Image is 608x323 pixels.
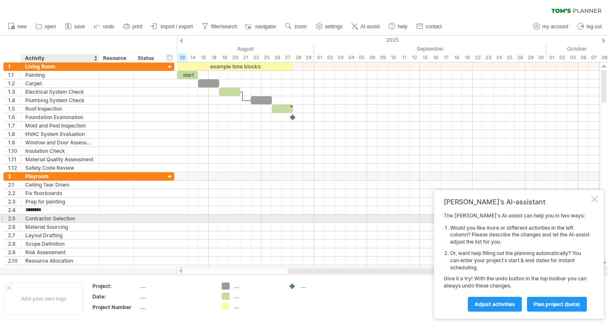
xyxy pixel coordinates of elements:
[420,53,430,62] div: Monday, 15 September 2025
[8,172,21,180] div: 2
[430,53,441,62] div: Tuesday, 16 September 2025
[251,53,261,62] div: Friday, 22 August 2025
[346,53,356,62] div: Thursday, 4 September 2025
[149,21,195,32] a: import / export
[200,21,240,32] a: filter/search
[198,53,209,62] div: Friday, 15 August 2025
[25,257,95,265] div: Resource Allocation
[25,155,95,163] div: Material Quality Assessment
[8,138,21,147] div: 1.9
[525,53,536,62] div: Monday, 29 September 2025
[25,138,95,147] div: Window and Door Assessment
[494,53,504,62] div: Wednesday, 24 September 2025
[74,24,85,30] span: save
[177,53,187,62] div: Wednesday, 13 August 2025
[504,53,515,62] div: Thursday, 25 September 2025
[314,53,325,62] div: Monday, 1 September 2025
[8,130,21,138] div: 1.8
[121,21,145,32] a: print
[25,54,94,62] div: Activity
[187,53,198,62] div: Thursday, 14 August 2025
[567,53,578,62] div: Friday, 3 October 2025
[468,297,522,312] a: Adjust activities
[444,212,589,311] div: The [PERSON_NAME]'s AI-assist can help you in two ways: Give it a try! With the undo button in th...
[160,24,193,30] span: import / export
[25,248,95,256] div: Risk Assessment
[25,265,95,273] div: Task Scheduling
[8,206,21,214] div: 2.4
[8,231,21,239] div: 2.7
[356,53,367,62] div: Friday, 5 September 2025
[349,21,382,32] a: AI assist
[426,24,442,30] span: contact
[325,53,335,62] div: Tuesday, 2 September 2025
[314,44,546,53] div: September 2025
[361,24,380,30] span: AI assist
[8,62,21,71] div: 1
[45,24,56,30] span: open
[8,155,21,163] div: 1.11
[335,53,346,62] div: Wednesday, 3 September 2025
[25,113,95,121] div: Foundation Examination
[209,53,219,62] div: Monday, 18 August 2025
[377,53,388,62] div: Tuesday, 9 September 2025
[8,189,21,197] div: 2.2
[92,21,117,32] a: undo
[25,105,95,113] div: Roof Inspection
[575,21,604,32] a: log out
[325,24,342,30] span: settings
[25,88,95,96] div: Electrical System Check
[8,79,21,87] div: 1.2
[234,293,280,300] div: ....
[414,21,445,32] a: contact
[8,265,21,273] div: 2.11
[133,24,142,30] span: print
[141,293,212,300] div: ....
[536,53,546,62] div: Tuesday, 30 September 2025
[304,53,314,62] div: Friday, 29 August 2025
[177,62,293,71] div: example time blocks:
[6,21,29,32] a: new
[8,105,21,113] div: 1.5
[92,293,139,300] div: Date:
[8,214,21,223] div: 2.5
[451,53,462,62] div: Thursday, 18 September 2025
[367,53,377,62] div: Monday, 8 September 2025
[25,130,95,138] div: HVAC System Evaluation
[92,282,139,290] div: Project:
[103,24,114,30] span: undo
[483,53,494,62] div: Tuesday, 23 September 2025
[25,79,95,87] div: Carpet
[515,53,525,62] div: Friday, 26 September 2025
[25,71,95,79] div: Painting
[8,113,21,121] div: 1.6
[282,53,293,62] div: Wednesday, 27 August 2025
[441,53,451,62] div: Wednesday, 17 September 2025
[261,53,272,62] div: Monday, 25 August 2025
[25,231,95,239] div: Layout Drafting
[8,147,21,155] div: 1.10
[244,21,279,32] a: navigator
[8,96,21,104] div: 1.4
[230,53,240,62] div: Wednesday, 20 August 2025
[472,53,483,62] div: Monday, 22 September 2025
[386,21,410,32] a: help
[409,53,420,62] div: Friday, 12 September 2025
[25,240,95,248] div: Scope Definition
[234,282,280,290] div: ....
[589,53,599,62] div: Tuesday, 7 October 2025
[462,53,472,62] div: Friday, 19 September 2025
[219,53,230,62] div: Tuesday, 19 August 2025
[8,122,21,130] div: 1.7
[25,122,95,130] div: Mold and Pest Inspection
[255,24,276,30] span: navigator
[234,303,280,310] div: ....
[586,24,602,30] span: log out
[543,24,568,30] span: my account
[8,164,21,172] div: 1.12
[25,62,95,71] div: Living Room
[8,257,21,265] div: 2.10
[8,223,21,231] div: 2.6
[546,53,557,62] div: Wednesday, 1 October 2025
[141,282,212,290] div: ....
